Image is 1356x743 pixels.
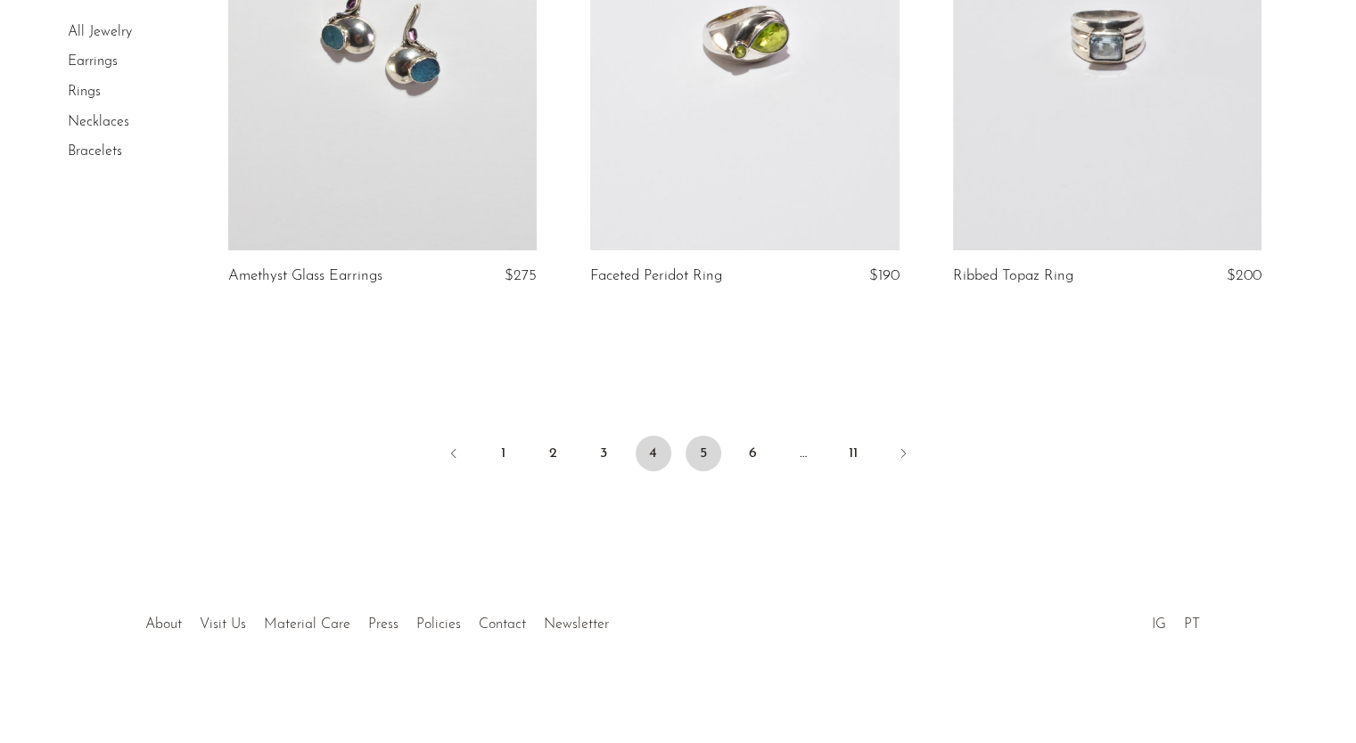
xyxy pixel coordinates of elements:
a: Contact [479,617,526,632]
a: About [145,617,182,632]
a: Visit Us [200,617,246,632]
span: $190 [869,268,900,283]
a: 6 [736,436,771,471]
a: Faceted Peridot Ring [590,268,722,284]
a: 5 [686,436,721,471]
a: 3 [586,436,621,471]
a: All Jewelry [68,25,132,39]
span: $200 [1227,268,1261,283]
span: 4 [636,436,671,471]
a: Material Care [264,617,350,632]
a: Ribbed Topaz Ring [953,268,1073,284]
a: PT [1184,617,1200,632]
ul: Quick links [136,603,618,637]
a: Earrings [68,55,118,69]
a: Press [368,617,399,632]
a: 11 [835,436,871,471]
a: IG [1152,617,1166,632]
a: Next [885,436,921,475]
a: 2 [536,436,571,471]
ul: Social Medias [1143,603,1209,637]
a: Policies [416,617,461,632]
a: Previous [436,436,472,475]
a: Necklaces [68,115,129,129]
a: Rings [68,85,101,99]
span: … [785,436,821,471]
a: 1 [486,436,522,471]
a: Bracelets [68,144,122,159]
a: Amethyst Glass Earrings [228,268,382,284]
span: $275 [505,268,537,283]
